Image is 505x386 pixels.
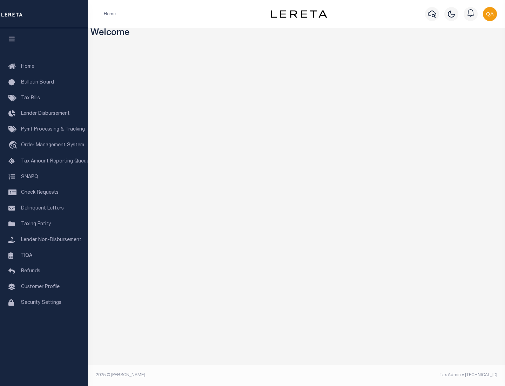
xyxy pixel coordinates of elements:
span: Tax Amount Reporting Queue [21,159,89,164]
span: Lender Non-Disbursement [21,238,81,242]
h3: Welcome [90,28,503,39]
span: Home [21,64,34,69]
span: Check Requests [21,190,59,195]
img: svg+xml;base64,PHN2ZyB4bWxucz0iaHR0cDovL3d3dy53My5vcmcvMjAwMC9zdmciIHBvaW50ZXItZXZlbnRzPSJub25lIi... [483,7,497,21]
span: Bulletin Board [21,80,54,85]
div: Tax Admin v.[TECHNICAL_ID] [302,372,497,378]
span: Delinquent Letters [21,206,64,211]
span: Customer Profile [21,285,60,289]
span: TIQA [21,253,32,258]
span: Pymt Processing & Tracking [21,127,85,132]
span: Taxing Entity [21,222,51,227]
span: Lender Disbursement [21,111,70,116]
span: Refunds [21,269,40,274]
span: SNAPQ [21,174,38,179]
i: travel_explore [8,141,20,150]
span: Security Settings [21,300,61,305]
div: 2025 © [PERSON_NAME]. [90,372,297,378]
span: Order Management System [21,143,84,148]
img: logo-dark.svg [271,10,327,18]
span: Tax Bills [21,96,40,101]
li: Home [104,11,116,17]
